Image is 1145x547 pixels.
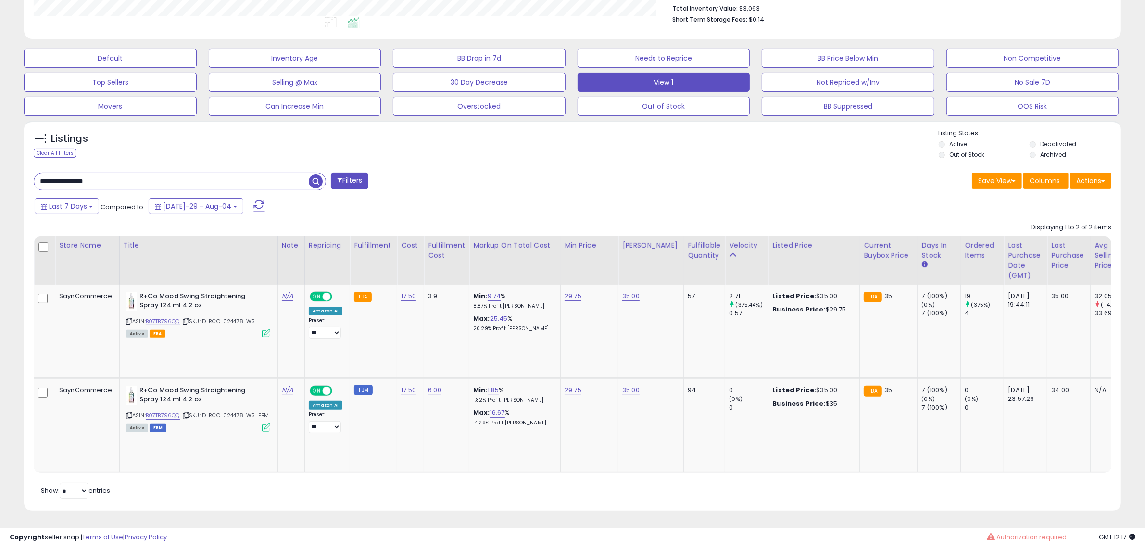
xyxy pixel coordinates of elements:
[209,73,381,92] button: Selling @ Max
[1095,386,1126,395] div: N/A
[972,173,1022,189] button: Save View
[282,291,293,301] a: N/A
[965,386,1004,395] div: 0
[309,401,342,410] div: Amazon AI
[473,385,488,395] b: Min:
[330,293,346,301] span: OFF
[729,309,768,318] div: 0.57
[622,385,640,395] a: 35.00
[1095,292,1133,300] div: 32.05
[473,303,553,310] p: 8.87% Profit [PERSON_NAME]
[1051,292,1083,300] div: 35.00
[309,307,342,315] div: Amazon AI
[772,385,816,395] b: Listed Price:
[772,399,852,408] div: $35
[473,291,488,300] b: Min:
[59,292,112,300] div: SaynCommerce
[24,97,197,116] button: Movers
[126,386,137,405] img: 31mAmQ8x5vL._SL40_.jpg
[772,305,825,314] b: Business Price:
[1008,240,1043,281] div: Last Purchase Date (GMT)
[490,314,508,323] a: 25.45
[578,49,750,68] button: Needs to Reprice
[1070,173,1111,189] button: Actions
[736,301,763,309] small: (375.44%)
[729,292,768,300] div: 2.71
[864,292,881,302] small: FBA
[578,73,750,92] button: View 1
[488,385,499,395] a: 1.85
[146,317,180,325] a: B07TB796QQ
[1008,292,1040,309] div: [DATE] 19:44:11
[939,129,1121,138] p: Listing States:
[762,97,934,116] button: BB Suppressed
[354,240,393,250] div: Fulfillment
[473,325,553,332] p: 20.29% Profit [PERSON_NAME]
[41,486,110,495] span: Show: entries
[354,292,372,302] small: FBA
[772,399,825,408] b: Business Price:
[864,240,913,261] div: Current Buybox Price
[473,314,553,332] div: %
[688,292,717,300] div: 57
[428,292,462,300] div: 3.9
[393,97,566,116] button: Overstocked
[401,291,416,301] a: 17.50
[149,198,243,214] button: [DATE]-29 - Aug-04
[749,15,764,24] span: $0.14
[469,236,561,285] th: The percentage added to the cost of goods (COGS) that forms the calculator for Min & Max prices.
[688,240,721,261] div: Fulfillable Quantity
[921,240,956,261] div: Days In Stock
[101,202,145,211] span: Compared to:
[309,317,342,339] div: Preset:
[34,149,76,158] div: Clear All Filters
[126,424,148,432] span: All listings currently available for purchase on Amazon
[311,387,323,395] span: ON
[10,533,167,542] div: seller snap | |
[772,292,852,300] div: $35.00
[1095,309,1133,318] div: 33.69
[921,309,960,318] div: 7 (100%)
[965,240,1000,261] div: Ordered Items
[163,201,231,211] span: [DATE]-29 - Aug-04
[884,385,892,395] span: 35
[672,2,1104,13] li: $3,063
[921,301,935,309] small: (0%)
[965,395,978,403] small: (0%)
[949,140,967,148] label: Active
[150,424,167,432] span: FBM
[59,386,112,395] div: SaynCommerce
[309,411,342,433] div: Preset:
[1040,150,1066,159] label: Archived
[282,240,301,250] div: Note
[24,49,197,68] button: Default
[622,291,640,301] a: 35.00
[51,132,88,146] h5: Listings
[946,97,1119,116] button: OOS Risk
[949,150,984,159] label: Out of Stock
[126,330,148,338] span: All listings currently available for purchase on Amazon
[1099,533,1135,542] span: 2025-08-12 12:17 GMT
[772,291,816,300] b: Listed Price:
[921,386,960,395] div: 7 (100%)
[762,73,934,92] button: Not Repriced w/Inv
[126,386,270,431] div: ASIN:
[354,385,373,395] small: FBM
[146,411,180,420] a: B07TB796QQ
[921,261,927,269] small: Days In Stock.
[1023,173,1069,189] button: Columns
[181,317,255,325] span: | SKU: D-RCO-024478-WS
[729,395,742,403] small: (0%)
[139,386,256,406] b: R+Co Mood Swing Straightening Spray 124 ml 4.2 oz
[672,4,738,12] b: Total Inventory Value:
[59,240,115,250] div: Store Name
[488,291,501,301] a: 9.74
[473,397,553,404] p: 1.82% Profit [PERSON_NAME]
[473,408,490,417] b: Max:
[772,305,852,314] div: $29.75
[49,201,87,211] span: Last 7 Days
[473,386,553,404] div: %
[1051,240,1086,271] div: Last Purchase Price
[946,49,1119,68] button: Non Competitive
[971,301,991,309] small: (375%)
